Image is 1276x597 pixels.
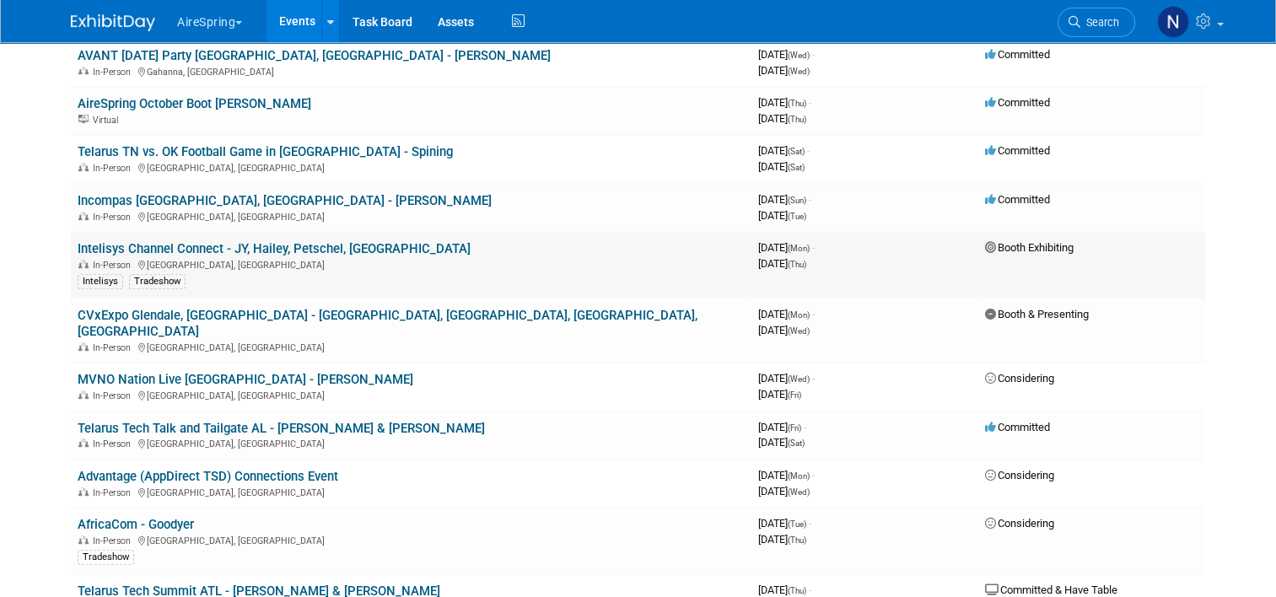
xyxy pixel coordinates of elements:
[985,96,1050,109] span: Committed
[93,535,136,546] span: In-Person
[758,533,806,546] span: [DATE]
[93,212,136,223] span: In-Person
[129,274,186,289] div: Tradeshow
[78,193,492,208] a: Incompas [GEOGRAPHIC_DATA], [GEOGRAPHIC_DATA] - [PERSON_NAME]
[809,584,811,596] span: -
[78,260,89,268] img: In-Person Event
[985,584,1117,596] span: Committed & Have Table
[78,212,89,220] img: In-Person Event
[809,96,811,109] span: -
[78,64,745,78] div: Gahanna, [GEOGRAPHIC_DATA]
[758,160,805,173] span: [DATE]
[788,438,805,448] span: (Sat)
[788,535,806,545] span: (Thu)
[812,48,815,61] span: -
[985,144,1050,157] span: Committed
[78,274,123,289] div: Intelisys
[78,533,745,546] div: [GEOGRAPHIC_DATA], [GEOGRAPHIC_DATA]
[78,517,194,532] a: AfricaCom - Goodyer
[788,586,806,595] span: (Thu)
[985,308,1089,320] span: Booth & Presenting
[1157,6,1189,38] img: Natalie Pyron
[1058,8,1135,37] a: Search
[78,209,745,223] div: [GEOGRAPHIC_DATA], [GEOGRAPHIC_DATA]
[985,517,1054,530] span: Considering
[78,96,311,111] a: AireSpring October Boot [PERSON_NAME]
[93,438,136,449] span: In-Person
[758,209,806,222] span: [DATE]
[812,372,815,385] span: -
[93,115,123,126] span: Virtual
[758,96,811,109] span: [DATE]
[78,67,89,75] img: In-Person Event
[788,67,810,76] span: (Wed)
[812,308,815,320] span: -
[985,372,1054,385] span: Considering
[78,390,89,399] img: In-Person Event
[78,144,453,159] a: Telarus TN vs. OK Football Game in [GEOGRAPHIC_DATA] - Spining
[78,308,697,339] a: CVxExpo Glendale, [GEOGRAPHIC_DATA] - [GEOGRAPHIC_DATA], [GEOGRAPHIC_DATA], [GEOGRAPHIC_DATA], [G...
[758,112,806,125] span: [DATE]
[78,535,89,544] img: In-Person Event
[1080,16,1119,29] span: Search
[758,436,805,449] span: [DATE]
[78,372,413,387] a: MVNO Nation Live [GEOGRAPHIC_DATA] - [PERSON_NAME]
[807,144,810,157] span: -
[788,260,806,269] span: (Thu)
[78,436,745,449] div: [GEOGRAPHIC_DATA], [GEOGRAPHIC_DATA]
[758,324,810,336] span: [DATE]
[78,160,745,174] div: [GEOGRAPHIC_DATA], [GEOGRAPHIC_DATA]
[78,115,89,123] img: Virtual Event
[78,487,89,496] img: In-Person Event
[985,193,1050,206] span: Committed
[788,519,806,529] span: (Tue)
[78,388,745,401] div: [GEOGRAPHIC_DATA], [GEOGRAPHIC_DATA]
[788,115,806,124] span: (Thu)
[78,48,551,63] a: AVANT [DATE] Party [GEOGRAPHIC_DATA], [GEOGRAPHIC_DATA] - [PERSON_NAME]
[78,550,134,565] div: Tradeshow
[788,147,805,156] span: (Sat)
[758,388,801,401] span: [DATE]
[985,48,1050,61] span: Committed
[93,163,136,174] span: In-Person
[78,469,338,484] a: Advantage (AppDirect TSD) Connections Event
[812,241,815,254] span: -
[812,469,815,481] span: -
[78,340,745,353] div: [GEOGRAPHIC_DATA], [GEOGRAPHIC_DATA]
[78,257,745,271] div: [GEOGRAPHIC_DATA], [GEOGRAPHIC_DATA]
[758,48,815,61] span: [DATE]
[788,423,801,433] span: (Fri)
[93,67,136,78] span: In-Person
[788,51,810,60] span: (Wed)
[93,342,136,353] span: In-Person
[788,471,810,481] span: (Mon)
[93,390,136,401] span: In-Person
[71,14,155,31] img: ExhibitDay
[758,64,810,77] span: [DATE]
[758,584,811,596] span: [DATE]
[804,421,806,433] span: -
[788,244,810,253] span: (Mon)
[758,241,815,254] span: [DATE]
[788,487,810,497] span: (Wed)
[788,326,810,336] span: (Wed)
[985,241,1074,254] span: Booth Exhibiting
[758,372,815,385] span: [DATE]
[758,308,815,320] span: [DATE]
[758,469,815,481] span: [DATE]
[78,438,89,447] img: In-Person Event
[758,144,810,157] span: [DATE]
[78,163,89,171] img: In-Person Event
[788,163,805,172] span: (Sat)
[78,485,745,498] div: [GEOGRAPHIC_DATA], [GEOGRAPHIC_DATA]
[788,212,806,221] span: (Tue)
[758,257,806,270] span: [DATE]
[758,193,811,206] span: [DATE]
[985,469,1054,481] span: Considering
[788,310,810,320] span: (Mon)
[809,193,811,206] span: -
[78,342,89,351] img: In-Person Event
[758,485,810,497] span: [DATE]
[788,374,810,384] span: (Wed)
[788,390,801,400] span: (Fri)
